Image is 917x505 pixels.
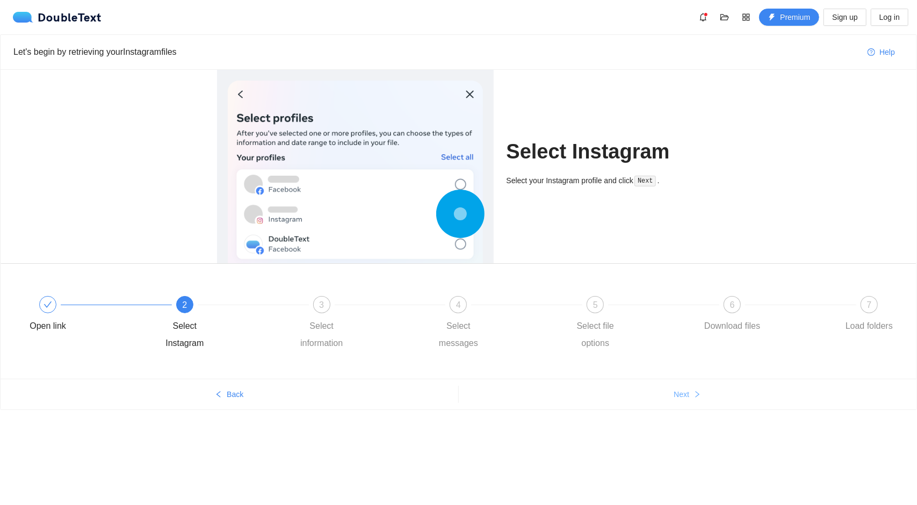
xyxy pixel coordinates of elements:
div: 4Select messages [427,296,564,352]
span: appstore [738,13,754,21]
button: Sign up [824,9,866,26]
div: Open link [17,296,154,335]
div: Open link [30,318,66,335]
div: Select information [291,318,353,352]
button: question-circleHelp [859,44,904,61]
span: 5 [593,300,598,309]
span: Back [227,388,243,400]
div: Let's begin by retrieving your Instagram files [13,45,859,59]
span: Next [674,388,689,400]
span: Log in [879,11,900,23]
div: Select Instagram [154,318,216,352]
span: left [215,391,222,399]
span: Sign up [832,11,857,23]
div: Select file options [564,318,626,352]
span: 3 [319,300,324,309]
div: 3Select information [291,296,428,352]
span: bell [695,13,711,21]
button: folder-open [716,9,733,26]
span: Premium [780,11,810,23]
span: check [44,300,52,309]
a: logoDoubleText [13,12,102,23]
span: question-circle [868,48,875,57]
div: 2Select Instagram [154,296,291,352]
span: thunderbolt [768,13,776,22]
div: Select messages [427,318,489,352]
div: 7Load folders [838,296,900,335]
code: Next [634,176,656,186]
h1: Select Instagram [507,139,701,164]
div: 6Download files [701,296,838,335]
span: folder-open [717,13,733,21]
span: right [694,391,701,399]
button: bell [695,9,712,26]
div: Select your Instagram profile and click . [507,175,701,187]
div: 5Select file options [564,296,701,352]
div: DoubleText [13,12,102,23]
span: 7 [867,300,872,309]
div: Download files [704,318,760,335]
span: 6 [730,300,735,309]
img: logo [13,12,38,23]
button: appstore [738,9,755,26]
span: Help [879,46,895,58]
span: 4 [456,300,461,309]
button: Log in [871,9,908,26]
div: Load folders [846,318,893,335]
button: thunderboltPremium [759,9,819,26]
button: Nextright [459,386,917,403]
button: leftBack [1,386,458,403]
span: 2 [182,300,187,309]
